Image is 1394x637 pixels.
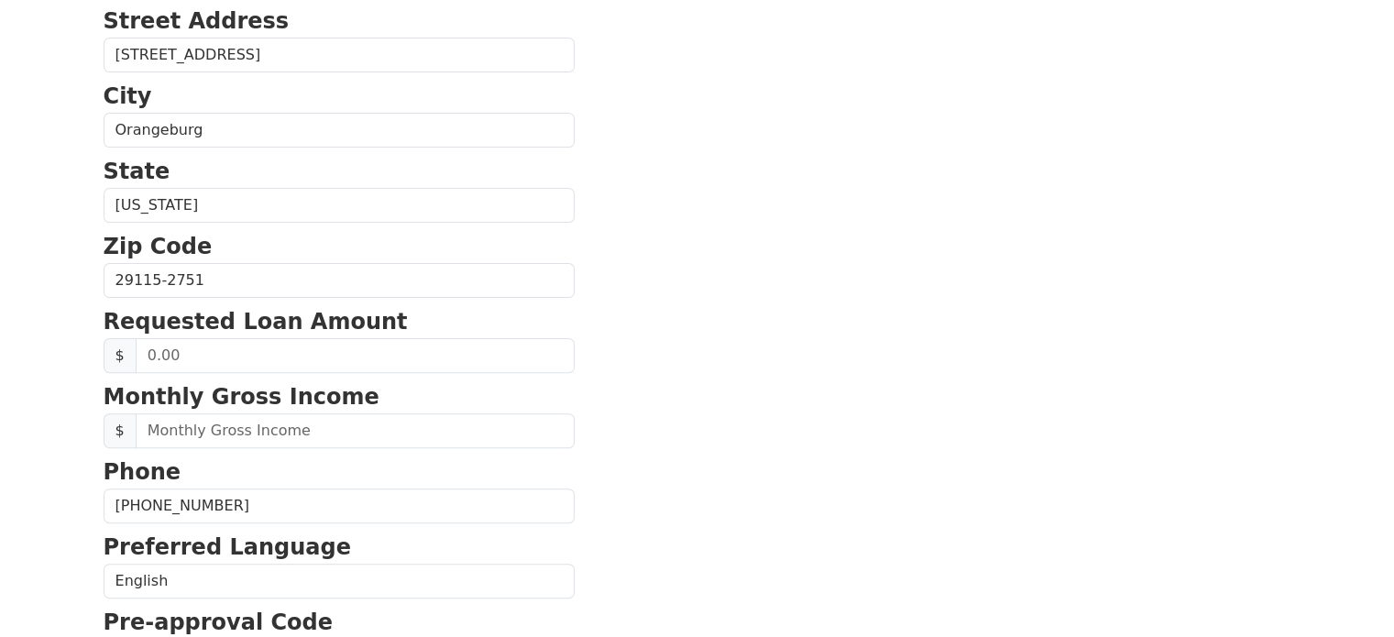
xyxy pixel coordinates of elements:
strong: Street Address [104,8,290,34]
strong: Preferred Language [104,534,351,560]
span: $ [104,413,137,448]
input: Monthly Gross Income [136,413,575,448]
strong: Phone [104,459,181,485]
span: $ [104,338,137,373]
strong: State [104,159,170,184]
input: City [104,113,575,148]
strong: Requested Loan Amount [104,309,408,335]
strong: Pre-approval Code [104,610,334,635]
input: Phone [104,489,575,523]
input: Street Address [104,38,575,72]
strong: City [104,83,152,109]
input: 0.00 [136,338,575,373]
p: Monthly Gross Income [104,380,575,413]
input: Zip Code [104,263,575,298]
strong: Zip Code [104,234,213,259]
